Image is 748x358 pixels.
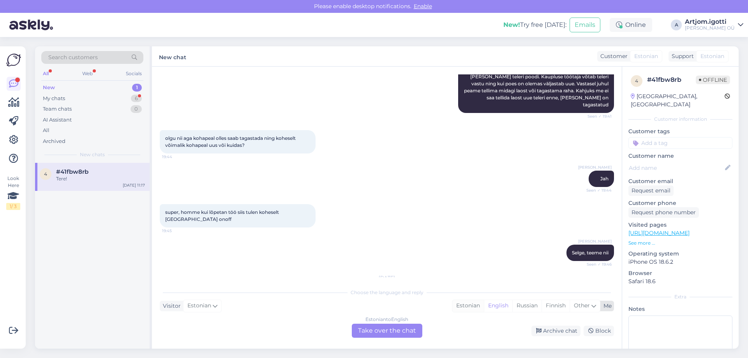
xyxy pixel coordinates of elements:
[628,152,732,160] p: Customer name
[41,69,50,79] div: All
[160,274,614,281] div: [DATE]
[700,52,724,60] span: Estonian
[452,300,484,312] div: Estonian
[600,176,609,182] span: Jah
[628,258,732,266] p: iPhone OS 18.6.2
[628,277,732,286] p: Safari 18.6
[6,53,21,67] img: Askly Logo
[629,164,723,172] input: Add name
[578,164,612,170] span: [PERSON_NAME]
[484,300,512,312] div: English
[628,229,690,236] a: [URL][DOMAIN_NAME]
[48,53,98,62] span: Search customers
[503,20,566,30] div: Try free [DATE]:
[43,138,65,145] div: Archived
[411,3,434,10] span: Enable
[671,19,682,30] div: A
[6,175,20,210] div: Look Here
[578,238,612,244] span: [PERSON_NAME]
[631,92,725,109] div: [GEOGRAPHIC_DATA], [GEOGRAPHIC_DATA]
[43,116,72,124] div: AI Assistant
[572,250,609,256] span: Selge, teeme nii
[628,177,732,185] p: Customer email
[44,171,47,177] span: 4
[124,69,143,79] div: Socials
[628,305,732,313] p: Notes
[582,261,612,267] span: Seen ✓ 19:46
[628,250,732,258] p: Operating system
[628,199,732,207] p: Customer phone
[628,293,732,300] div: Extra
[531,326,580,336] div: Archive chat
[512,300,542,312] div: Russian
[43,105,72,113] div: Team chats
[159,51,186,62] label: New chat
[597,52,628,60] div: Customer
[162,228,191,234] span: 19:45
[165,135,297,148] span: olgu nii aga kohapeal olles saab tagastada ning koheselt võimalik kohapeal uus või kuidas?
[574,302,590,309] span: Other
[43,127,49,134] div: All
[43,95,65,102] div: My chats
[80,151,105,158] span: New chats
[610,18,652,32] div: Online
[582,187,612,193] span: Seen ✓ 19:44
[634,52,658,60] span: Estonian
[628,221,732,229] p: Visited pages
[131,105,142,113] div: 0
[187,302,211,310] span: Estonian
[352,324,422,338] div: Take over the chat
[685,19,735,25] div: Artjom.igotti
[582,113,612,119] span: Seen ✓ 19:41
[56,175,145,182] div: Tere!
[81,69,94,79] div: Web
[628,137,732,149] input: Add a tag
[131,95,142,102] div: 6
[570,18,600,32] button: Emails
[635,78,638,84] span: 4
[365,316,408,323] div: Estonian to English
[600,302,612,310] div: Me
[685,25,735,31] div: [PERSON_NAME] OÜ
[6,203,20,210] div: 1 / 3
[43,84,55,92] div: New
[628,240,732,247] p: See more ...
[132,84,142,92] div: 1
[123,182,145,188] div: [DATE] 11:17
[628,207,699,218] div: Request phone number
[628,185,674,196] div: Request email
[160,302,181,310] div: Visitor
[162,154,191,160] span: 19:44
[669,52,694,60] div: Support
[503,21,520,28] b: New!
[628,127,732,136] p: Customer tags
[56,168,88,175] span: #41fbw8rb
[628,116,732,123] div: Customer information
[584,326,614,336] div: Block
[647,75,696,85] div: # 41fbw8rb
[696,76,730,84] span: Offline
[685,19,743,31] a: Artjom.igotti[PERSON_NAME] OÜ
[628,269,732,277] p: Browser
[165,209,280,222] span: super, homme kui lõpetan töö siis tulen koheselt [GEOGRAPHIC_DATA] onoff
[542,300,570,312] div: Finnish
[160,289,614,296] div: Choose the language and reply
